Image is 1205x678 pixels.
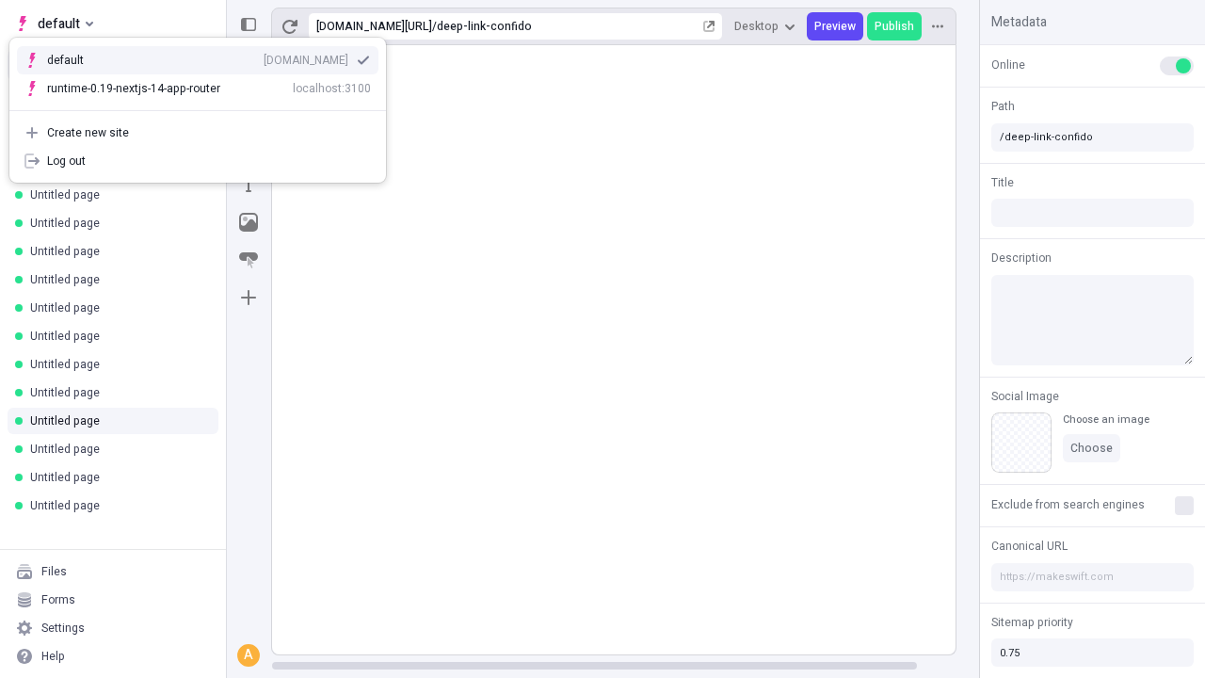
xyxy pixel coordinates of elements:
[316,19,432,34] div: [URL][DOMAIN_NAME]
[437,19,699,34] div: deep-link-confido
[432,19,437,34] div: /
[9,39,386,110] div: Suggestions
[727,12,803,40] button: Desktop
[875,19,914,34] span: Publish
[41,592,75,607] div: Forms
[30,300,203,315] div: Untitled page
[47,53,113,68] div: default
[232,168,265,202] button: Text
[991,174,1014,191] span: Title
[991,614,1073,631] span: Sitemap priority
[807,12,863,40] button: Preview
[41,564,67,579] div: Files
[991,563,1194,591] input: https://makeswift.com
[293,81,371,96] div: localhost:3100
[991,98,1015,115] span: Path
[41,649,65,664] div: Help
[814,19,856,34] span: Preview
[41,621,85,636] div: Settings
[30,498,203,513] div: Untitled page
[867,12,922,40] button: Publish
[1063,412,1149,427] div: Choose an image
[30,272,203,287] div: Untitled page
[30,187,203,202] div: Untitled page
[991,496,1145,513] span: Exclude from search engines
[232,243,265,277] button: Button
[38,12,80,35] span: default
[30,216,203,231] div: Untitled page
[991,538,1068,555] span: Canonical URL
[30,329,203,344] div: Untitled page
[30,244,203,259] div: Untitled page
[8,9,101,38] button: Select site
[30,442,203,457] div: Untitled page
[30,357,203,372] div: Untitled page
[232,205,265,239] button: Image
[991,250,1052,266] span: Description
[30,470,203,485] div: Untitled page
[239,646,258,665] div: A
[264,53,348,68] div: [DOMAIN_NAME]
[1070,441,1113,456] span: Choose
[991,388,1059,405] span: Social Image
[30,385,203,400] div: Untitled page
[991,56,1025,73] span: Online
[30,413,203,428] div: Untitled page
[734,19,779,34] span: Desktop
[47,81,220,96] div: runtime-0.19-nextjs-14-app-router
[1063,434,1120,462] button: Choose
